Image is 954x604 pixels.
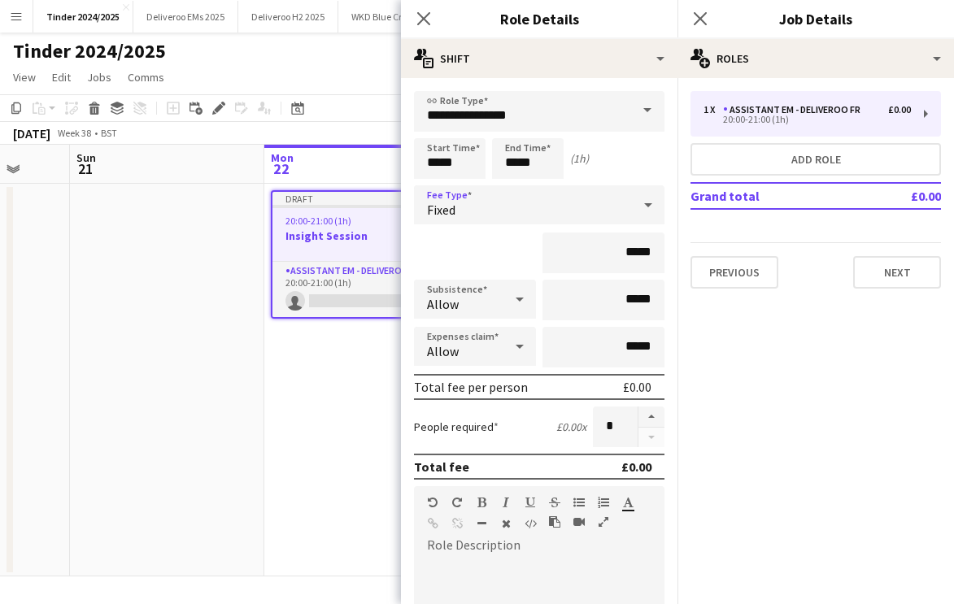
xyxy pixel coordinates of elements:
button: Text Color [622,496,634,509]
span: Comms [128,70,164,85]
span: Mon [271,150,294,165]
span: 21 [74,159,96,178]
button: Tinder 2024/2025 [33,1,133,33]
h3: Job Details [677,8,954,29]
div: Roles [677,39,954,78]
button: Paste as plain text [549,515,560,528]
button: Unordered List [573,496,585,509]
button: Add role [690,143,941,176]
td: Grand total [690,183,864,209]
span: Jobs [87,70,111,85]
button: Next [853,256,941,289]
a: View [7,67,42,88]
h1: Tinder 2024/2025 [13,39,166,63]
span: Fixed [427,202,455,218]
label: People required [414,419,499,434]
div: Shift [401,39,677,78]
app-job-card: Draft20:00-21:00 (1h)0/1Insight Session1 RoleAssistant EM - Deliveroo FR0/120:00-21:00 (1h) [271,190,453,319]
button: Insert video [573,515,585,528]
td: £0.00 [864,183,941,209]
button: WKD Blue Crew 24/25 [338,1,452,33]
app-card-role: Assistant EM - Deliveroo FR0/120:00-21:00 (1h) [272,262,451,317]
button: Underline [525,496,536,509]
button: Deliveroo EMs 2025 [133,1,238,33]
div: £0.00 x [556,419,586,434]
div: Assistant EM - Deliveroo FR [723,104,867,115]
button: Deliveroo H2 2025 [238,1,338,33]
div: Total fee [414,458,469,475]
button: Previous [690,256,778,289]
a: Edit [46,67,77,88]
button: Ordered List [598,496,609,509]
button: Horizontal Line [476,517,487,530]
div: £0.00 [621,458,651,475]
a: Comms [121,67,171,88]
div: [DATE] [13,125,50,141]
button: Undo [427,496,438,509]
div: Draft [272,192,451,205]
h3: Role Details [401,8,677,29]
div: 20:00-21:00 (1h) [704,115,911,124]
div: (1h) [570,151,589,166]
span: Sun [76,150,96,165]
span: Edit [52,70,71,85]
a: Jobs [81,67,118,88]
button: Redo [451,496,463,509]
button: Italic [500,496,512,509]
button: Fullscreen [598,515,609,528]
span: 22 [268,159,294,178]
button: Clear Formatting [500,517,512,530]
span: 20:00-21:00 (1h) [285,215,351,227]
span: Week 38 [54,127,94,139]
button: Increase [638,406,664,428]
div: 1 x [704,104,723,115]
span: Allow [427,296,459,312]
span: View [13,70,36,85]
button: HTML Code [525,517,536,530]
h3: Insight Session [272,228,451,243]
div: BST [101,127,117,139]
div: £0.00 [888,104,911,115]
div: £0.00 [623,379,651,395]
span: Allow [427,343,459,359]
button: Bold [476,496,487,509]
div: Total fee per person [414,379,528,395]
button: Strikethrough [549,496,560,509]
